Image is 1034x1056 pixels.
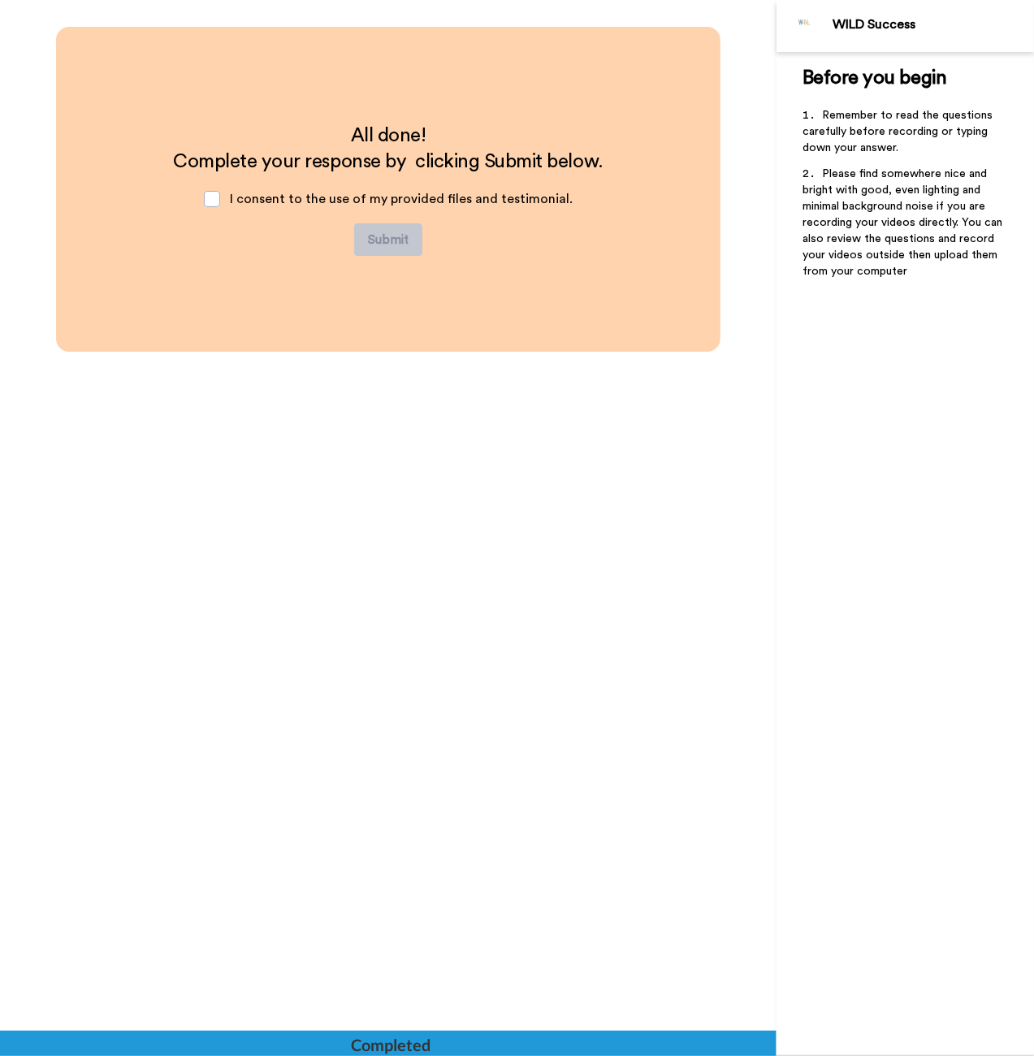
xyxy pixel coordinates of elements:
[833,17,1033,32] div: WILD Success
[354,223,422,256] button: Submit
[803,110,996,154] span: Remember to read the questions carefully before recording or typing down your answer.
[230,193,573,206] span: I consent to the use of my provided files and testimonial.
[803,168,1006,277] span: Please find somewhere nice and bright with good, even lighting and minimal background noise if yo...
[351,126,426,145] span: All done!
[803,68,946,88] span: Before you begin
[351,1033,429,1056] div: Completed
[173,152,603,171] span: Complete your response by clicking Submit below.
[785,6,824,45] img: Profile Image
